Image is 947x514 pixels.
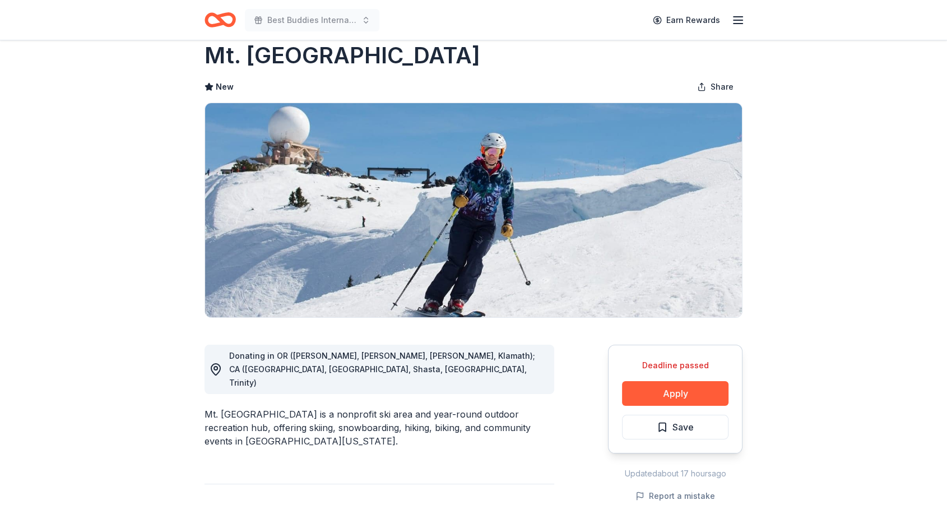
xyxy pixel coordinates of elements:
[622,381,728,406] button: Apply
[672,420,694,434] span: Save
[205,103,742,317] img: Image for Mt. Ashland Ski Area
[205,40,480,71] h1: Mt. [GEOGRAPHIC_DATA]
[711,80,734,94] span: Share
[622,415,728,439] button: Save
[622,359,728,372] div: Deadline passed
[216,80,234,94] span: New
[688,76,742,98] button: Share
[229,351,535,387] span: Donating in OR ([PERSON_NAME], [PERSON_NAME], [PERSON_NAME], Klamath); CA ([GEOGRAPHIC_DATA], [GE...
[245,9,379,31] button: Best Buddies International, [GEOGRAPHIC_DATA], Champion of the Year Gala
[635,489,715,503] button: Report a mistake
[267,13,357,27] span: Best Buddies International, [GEOGRAPHIC_DATA], Champion of the Year Gala
[205,7,236,33] a: Home
[646,10,727,30] a: Earn Rewards
[608,467,742,480] div: Updated about 17 hours ago
[205,408,554,448] div: Mt. [GEOGRAPHIC_DATA] is a nonprofit ski area and year-round outdoor recreation hub, offering ski...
